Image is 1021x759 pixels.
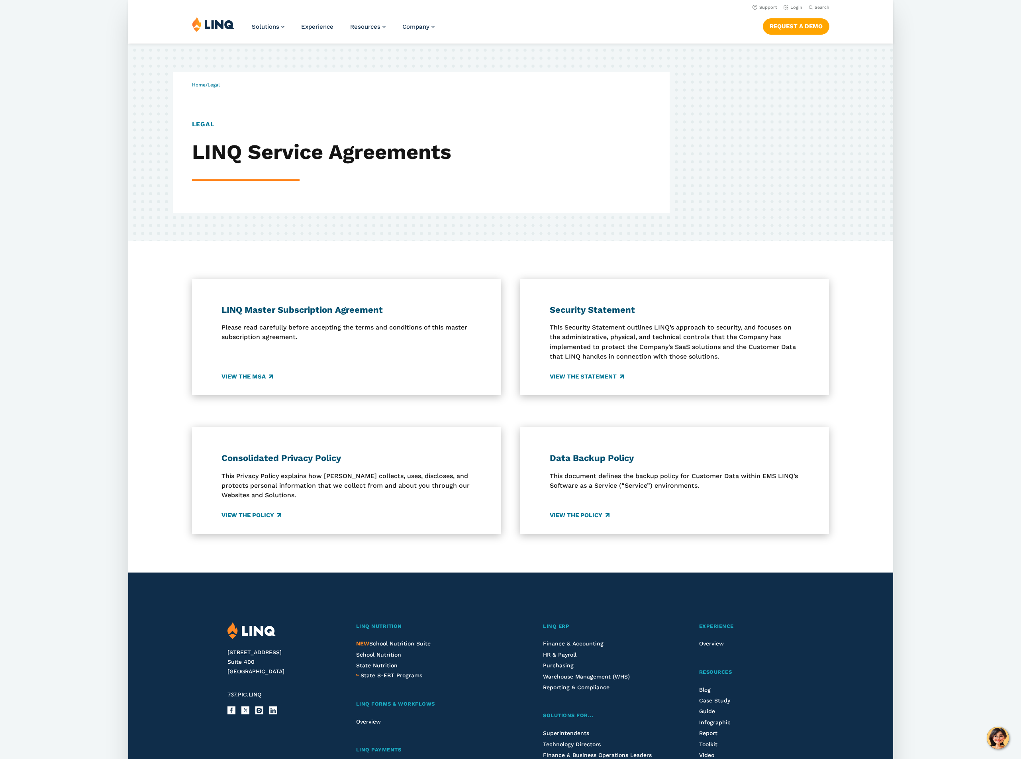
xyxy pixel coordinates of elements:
[987,727,1009,749] button: Hello, have a question? Let’s chat.
[699,719,731,726] a: Infographic
[252,17,435,43] nav: Primary Navigation
[221,304,471,316] h3: LINQ Master Subscription Agreement
[356,701,435,707] span: LINQ Forms & Workflows
[752,5,777,10] a: Support
[808,4,829,10] button: Open Search Bar
[192,82,220,88] span: /
[699,730,717,736] a: Report
[402,23,435,30] a: Company
[550,372,624,381] a: View the Statement
[543,673,630,680] a: Warehouse Management (WHS)
[350,23,386,30] a: Resources
[255,706,263,714] a: Instagram
[762,18,829,34] a: Request a Demo
[361,671,422,680] a: State S-EBT Programs
[241,706,249,714] a: X
[543,651,576,658] a: HR & Payroll
[356,623,402,629] span: LINQ Nutrition
[550,453,800,464] h3: Data Backup Policy
[699,708,715,714] a: Guide
[221,471,471,500] p: This Privacy Policy explains how [PERSON_NAME] collects, uses, discloses, and protects personal i...
[356,747,402,753] span: LINQ Payments
[356,640,369,647] span: NEW
[227,706,235,714] a: Facebook
[762,17,829,34] nav: Button Navigation
[221,453,471,464] h3: Consolidated Privacy Policy
[550,471,800,500] p: This document defines the backup policy for Customer Data within EMS LINQ’s Software as a Service...
[361,672,422,679] span: State S-EBT Programs
[227,648,337,676] address: [STREET_ADDRESS] Suite 400 [GEOGRAPHIC_DATA]
[543,741,601,747] a: Technology Directors
[356,700,501,708] a: LINQ Forms & Workflows
[192,120,487,129] h1: LEGAL
[543,752,652,758] a: Finance & Business Operations Leaders
[783,5,802,10] a: Login
[252,23,284,30] a: Solutions
[699,741,717,747] a: Toolkit
[543,640,604,647] a: Finance & Accounting
[814,5,829,10] span: Search
[128,2,893,11] nav: Utility Navigation
[356,718,381,725] a: Overview
[699,668,794,677] a: Resources
[699,697,730,704] a: Case Study
[699,622,794,631] a: Experience
[543,730,589,736] a: Superintendents
[221,511,281,520] a: View the Policy
[269,706,277,714] a: LinkedIn
[227,622,276,639] img: LINQ | K‑12 Software
[301,23,333,30] a: Experience
[356,651,401,658] a: School Nutrition
[252,23,279,30] span: Solutions
[356,640,431,647] a: NEWSchool Nutrition Suite
[192,17,234,32] img: LINQ | K‑12 Software
[356,622,501,631] a: LINQ Nutrition
[543,684,609,690] a: Reporting & Compliance
[221,372,273,381] a: View the MSA
[543,623,569,629] span: LINQ ERP
[543,622,657,631] a: LINQ ERP
[227,691,261,698] span: 737.PIC.LINQ
[550,323,800,361] p: This Security Statement outlines LINQ’s approach to security, and focuses on the administrative, ...
[356,662,398,669] a: State Nutrition
[402,23,429,30] span: Company
[699,669,732,675] span: Resources
[543,662,574,669] a: Purchasing
[356,640,431,647] span: School Nutrition Suite
[550,511,609,520] a: View the Policy
[699,640,724,647] a: Overview
[699,623,734,629] span: Experience
[192,82,206,88] a: Home
[699,752,714,758] a: Video
[221,323,471,361] p: Please read carefully before accepting the terms and conditions of this master subscription agree...
[356,746,501,754] a: LINQ Payments
[550,304,800,316] h3: Security Statement
[208,82,220,88] span: Legal
[699,686,711,693] a: Blog
[192,140,487,164] h2: LINQ Service Agreements
[350,23,380,30] span: Resources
